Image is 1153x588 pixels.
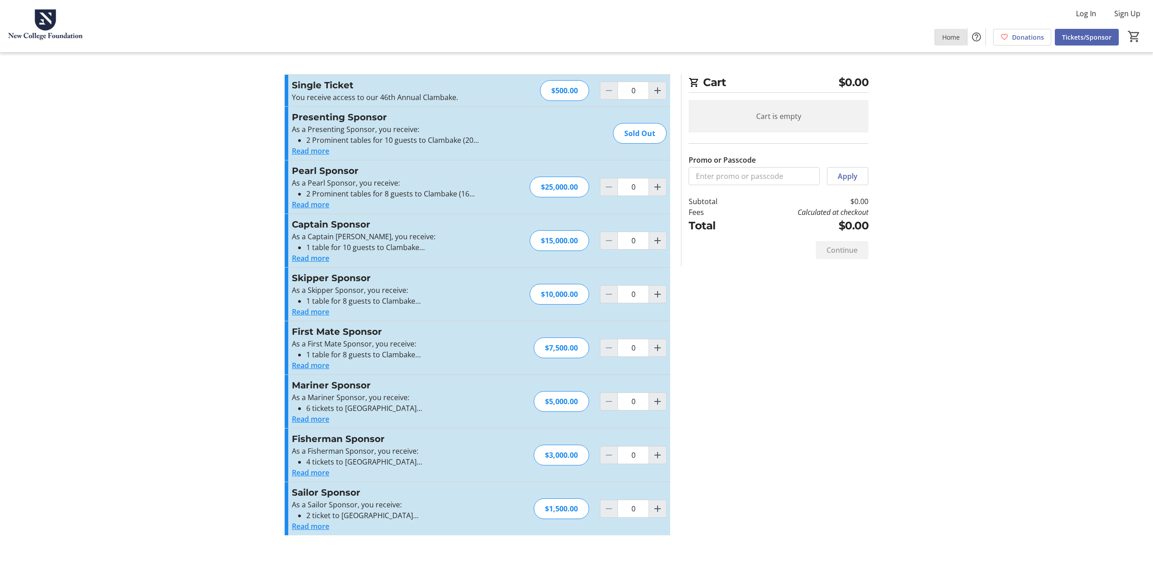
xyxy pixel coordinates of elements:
[649,82,666,99] button: Increment by one
[613,123,667,144] div: Sold Out
[741,196,868,207] td: $0.00
[534,498,589,519] div: $1,500.00
[689,218,741,234] td: Total
[689,167,820,185] input: Enter promo or passcode
[617,178,649,196] input: Pearl Sponsor Quantity
[306,403,489,414] li: 6 tickets to [GEOGRAPHIC_DATA]
[1126,28,1142,45] button: Cart
[617,232,649,250] input: Captain Sponsor Quantity
[689,196,741,207] td: Subtotal
[649,286,666,303] button: Increment by one
[292,414,329,424] button: Read more
[838,171,858,182] span: Apply
[292,392,489,403] p: As a Mariner Sponsor, you receive:
[292,271,489,285] h3: Skipper Sponsor
[292,199,329,210] button: Read more
[649,178,666,196] button: Increment by one
[292,164,489,178] h3: Pearl Sponsor
[967,28,985,46] button: Help
[306,349,489,360] li: 1 table for 8 guests to Clambake
[540,80,589,101] div: $500.00
[530,177,589,197] div: $25,000.00
[292,285,489,296] p: As a Skipper Sponsor, you receive:
[617,285,649,303] input: Skipper Sponsor Quantity
[649,232,666,249] button: Increment by one
[292,231,489,242] p: As a Captain [PERSON_NAME], you receive:
[292,306,329,317] button: Read more
[292,218,489,231] h3: Captain Sponsor
[617,446,649,464] input: Fisherman Sponsor Quantity
[292,360,329,371] button: Read more
[1069,6,1103,21] button: Log In
[1076,8,1096,19] span: Log In
[292,146,329,156] button: Read more
[292,178,489,188] p: As a Pearl Sponsor, you receive:
[942,32,960,42] span: Home
[292,467,329,478] button: Read more
[993,29,1051,46] a: Donations
[1012,32,1044,42] span: Donations
[292,446,489,456] p: As a Fisherman Sponsor, you receive:
[649,447,666,464] button: Increment by one
[292,110,489,124] h3: Presenting Sponsor
[306,456,489,467] li: 4 tickets to [GEOGRAPHIC_DATA]
[649,500,666,517] button: Increment by one
[1055,29,1119,46] a: Tickets/Sponsor
[935,29,967,46] a: Home
[649,393,666,410] button: Increment by one
[741,218,868,234] td: $0.00
[292,432,489,446] h3: Fisherman Sponsor
[534,445,589,465] div: $3,000.00
[1062,32,1112,42] span: Tickets/Sponsor
[689,207,741,218] td: Fees
[292,253,329,264] button: Read more
[292,486,489,499] h3: Sailor Sponsor
[649,339,666,356] button: Increment by one
[292,499,489,510] p: As a Sailor Sponsor, you receive:
[306,242,489,253] li: 1 table for 10 guests to Clambake
[306,296,489,306] li: 1 table for 8 guests to Clambake
[617,339,649,357] input: First Mate Sponsor Quantity
[292,124,489,135] p: As a Presenting Sponsor, you receive:
[292,92,489,103] p: You receive access to our 46th Annual Clambake.
[689,74,868,93] h2: Cart
[689,100,868,132] div: Cart is empty
[617,500,649,518] input: Sailor Sponsor Quantity
[5,4,86,49] img: New College Foundation's Logo
[292,521,329,532] button: Read more
[617,82,649,100] input: Single Ticket Quantity
[534,391,589,412] div: $5,000.00
[534,337,589,358] div: $7,500.00
[617,392,649,410] input: Mariner Sponsor Quantity
[530,284,589,305] div: $10,000.00
[292,78,489,92] h3: Single Ticket
[306,510,489,521] li: 2 ticket to [GEOGRAPHIC_DATA]
[292,338,489,349] p: As a First Mate Sponsor, you receive:
[827,167,868,185] button: Apply
[306,135,489,146] li: 2 Prominent tables for 10 guests to Clambake (20 guests total)
[292,378,489,392] h3: Mariner Sponsor
[689,155,756,165] label: Promo or Passcode
[839,74,869,91] span: $0.00
[292,325,489,338] h3: First Mate Sponsor
[1107,6,1148,21] button: Sign Up
[741,207,868,218] td: Calculated at checkout
[306,188,489,199] li: 2 Prominent tables for 8 guests to Clambake (16 guests total)
[1114,8,1140,19] span: Sign Up
[530,230,589,251] div: $15,000.00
